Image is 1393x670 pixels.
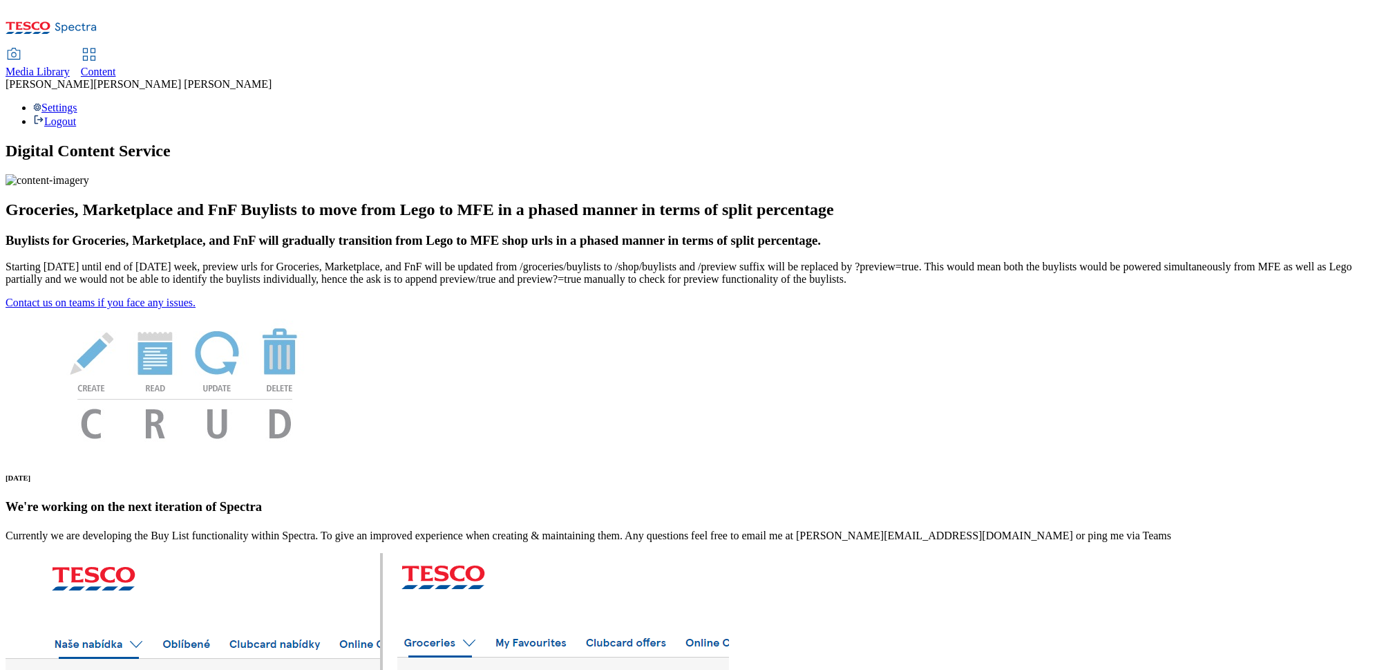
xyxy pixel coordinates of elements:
[6,49,70,78] a: Media Library
[6,174,89,187] img: content-imagery
[6,530,1387,542] p: Currently we are developing the Buy List functionality within Spectra. To give an improved experi...
[33,102,77,113] a: Settings
[81,49,116,78] a: Content
[6,78,93,90] span: [PERSON_NAME]
[81,66,116,77] span: Content
[6,142,1387,160] h1: Digital Content Service
[93,78,272,90] span: [PERSON_NAME] [PERSON_NAME]
[6,309,365,454] img: News Image
[6,66,70,77] span: Media Library
[6,474,1387,482] h6: [DATE]
[6,233,1387,248] h3: Buylists for Groceries, Marketplace, and FnF will gradually transition from Lego to MFE shop urls...
[33,115,76,127] a: Logout
[6,201,1387,219] h2: Groceries, Marketplace and FnF Buylists to move from Lego to MFE in a phased manner in terms of s...
[6,261,1387,286] p: Starting [DATE] until end of [DATE] week, preview urls for Groceries, Marketplace, and FnF will b...
[6,499,1387,514] h3: We're working on the next iteration of Spectra
[6,297,196,308] a: Contact us on teams if you face any issues.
